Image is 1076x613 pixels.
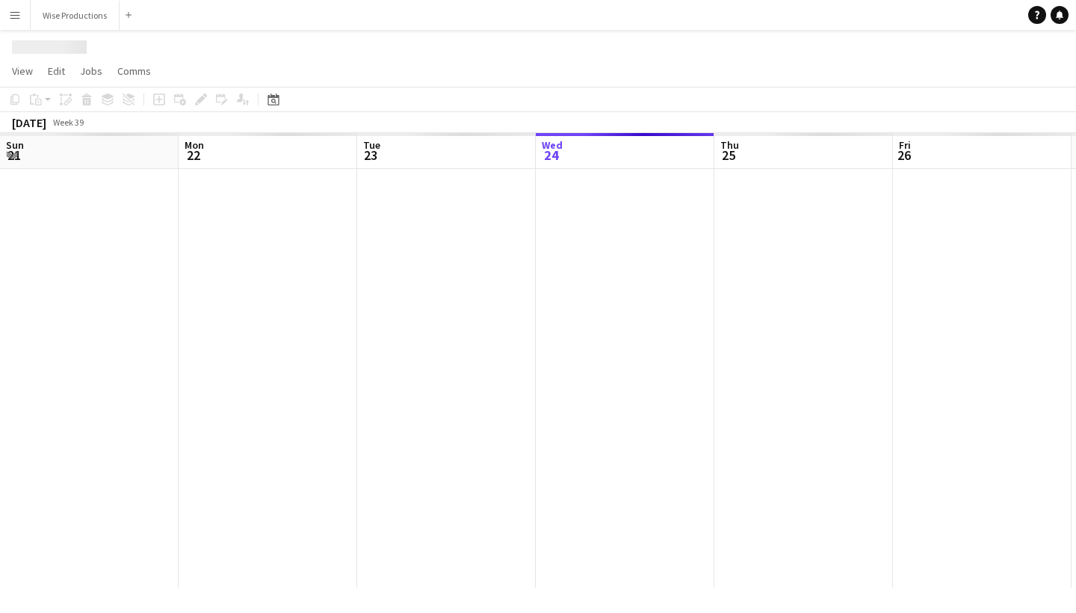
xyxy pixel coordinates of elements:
button: Wise Productions [31,1,120,30]
span: 23 [361,147,380,164]
span: Wed [542,138,563,152]
span: 22 [182,147,204,164]
span: 26 [897,147,911,164]
span: Fri [899,138,911,152]
a: View [6,61,39,81]
span: 24 [539,147,563,164]
a: Edit [42,61,71,81]
span: Comms [117,64,151,78]
span: Jobs [80,64,102,78]
span: 21 [4,147,24,164]
span: Mon [185,138,204,152]
span: Week 39 [49,117,87,128]
span: View [12,64,33,78]
div: [DATE] [12,115,46,130]
span: Thu [720,138,739,152]
span: 25 [718,147,739,164]
span: Edit [48,64,65,78]
span: Tue [363,138,380,152]
a: Comms [111,61,157,81]
a: Jobs [74,61,108,81]
span: Sun [6,138,24,152]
